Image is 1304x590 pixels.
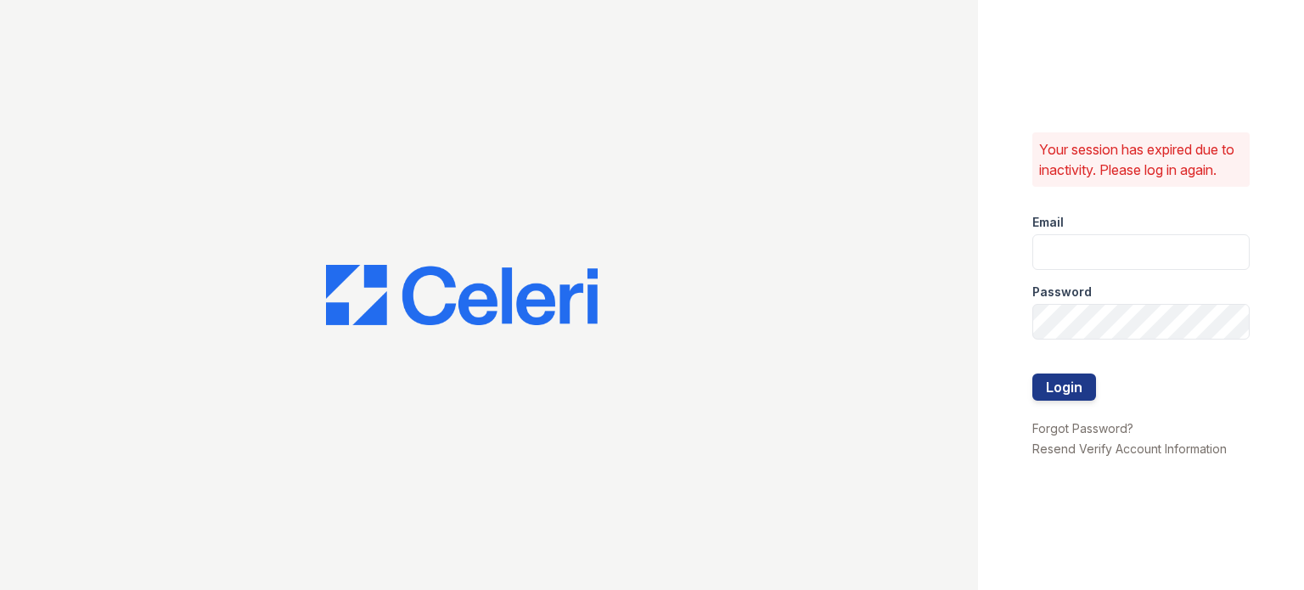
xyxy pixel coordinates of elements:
[1039,139,1243,180] p: Your session has expired due to inactivity. Please log in again.
[1032,441,1227,456] a: Resend Verify Account Information
[1032,421,1133,435] a: Forgot Password?
[1032,284,1092,301] label: Password
[1032,214,1064,231] label: Email
[326,265,598,326] img: CE_Logo_Blue-a8612792a0a2168367f1c8372b55b34899dd931a85d93a1a3d3e32e68fde9ad4.png
[1032,374,1096,401] button: Login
